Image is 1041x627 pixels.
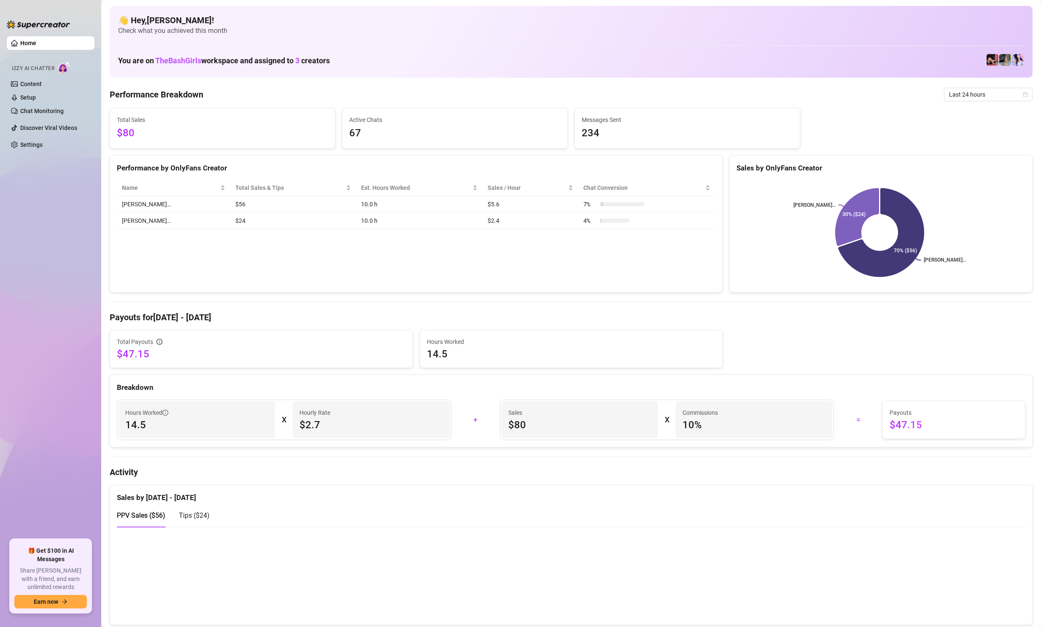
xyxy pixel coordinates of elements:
[949,88,1028,101] span: Last 24 hours
[117,162,715,174] div: Performance by OnlyFans Creator
[125,418,268,432] span: 14.5
[110,89,203,100] h4: Performance Breakdown
[582,115,793,124] span: Messages Sent
[682,418,825,432] span: 10 %
[578,180,715,196] th: Chat Conversion
[665,413,669,427] div: X
[117,511,165,519] span: PPV Sales ( $56 )
[1012,54,1024,66] img: Ary
[14,595,87,608] button: Earn nowarrow-right
[117,382,1025,393] div: Breakdown
[1012,598,1033,619] iframe: Intercom live chat
[62,599,67,605] span: arrow-right
[117,180,230,196] th: Name
[162,410,168,416] span: info-circle
[7,20,70,29] img: logo-BBDzfeDw.svg
[20,94,36,101] a: Setup
[890,408,1018,417] span: Payouts
[583,216,597,225] span: 4 %
[117,485,1025,503] div: Sales by [DATE] - [DATE]
[230,180,356,196] th: Total Sales & Tips
[117,125,328,141] span: $80
[118,56,330,65] h1: You are on workspace and assigned to creators
[987,54,998,66] img: Jacky
[58,61,71,73] img: AI Chatter
[483,213,578,229] td: $2.4
[299,418,442,432] span: $2.7
[155,56,201,65] span: TheBashGirls
[122,183,218,192] span: Name
[488,183,566,192] span: Sales / Hour
[583,200,597,209] span: 7 %
[34,598,58,605] span: Earn now
[427,347,716,361] span: 14.5
[230,213,356,229] td: $24
[117,213,230,229] td: [PERSON_NAME]…
[110,311,1033,323] h4: Payouts for [DATE] - [DATE]
[14,547,87,563] span: 🎁 Get $100 in AI Messages
[110,466,1033,478] h4: Activity
[117,337,153,346] span: Total Payouts
[508,408,651,417] span: Sales
[1023,92,1028,97] span: calendar
[299,408,330,417] article: Hourly Rate
[356,213,483,229] td: 10.0 h
[14,567,87,592] span: Share [PERSON_NAME] with a friend, and earn unlimited rewards
[483,180,578,196] th: Sales / Hour
[682,408,718,417] article: Commissions
[20,141,43,148] a: Settings
[349,125,561,141] span: 67
[456,413,495,427] div: +
[999,54,1011,66] img: Brenda
[582,125,793,141] span: 234
[235,183,344,192] span: Total Sales & Tips
[118,26,1024,35] span: Check what you achieved this month
[12,65,54,73] span: Izzy AI Chatter
[794,202,836,208] text: [PERSON_NAME]…
[117,347,406,361] span: $47.15
[117,196,230,213] td: [PERSON_NAME]…
[361,183,471,192] div: Est. Hours Worked
[349,115,561,124] span: Active Chats
[20,81,42,87] a: Content
[583,183,704,192] span: Chat Conversion
[230,196,356,213] td: $56
[356,196,483,213] td: 10.0 h
[282,413,286,427] div: X
[20,124,77,131] a: Discover Viral Videos
[125,408,168,417] span: Hours Worked
[156,339,162,345] span: info-circle
[117,115,328,124] span: Total Sales
[736,162,1025,174] div: Sales by OnlyFans Creator
[427,337,716,346] span: Hours Worked
[924,257,966,263] text: [PERSON_NAME]…
[839,413,877,427] div: =
[295,56,299,65] span: 3
[20,108,64,114] a: Chat Monitoring
[118,14,1024,26] h4: 👋 Hey, [PERSON_NAME] !
[890,418,1018,432] span: $47.15
[20,40,36,46] a: Home
[508,418,651,432] span: $80
[179,511,210,519] span: Tips ( $24 )
[483,196,578,213] td: $5.6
